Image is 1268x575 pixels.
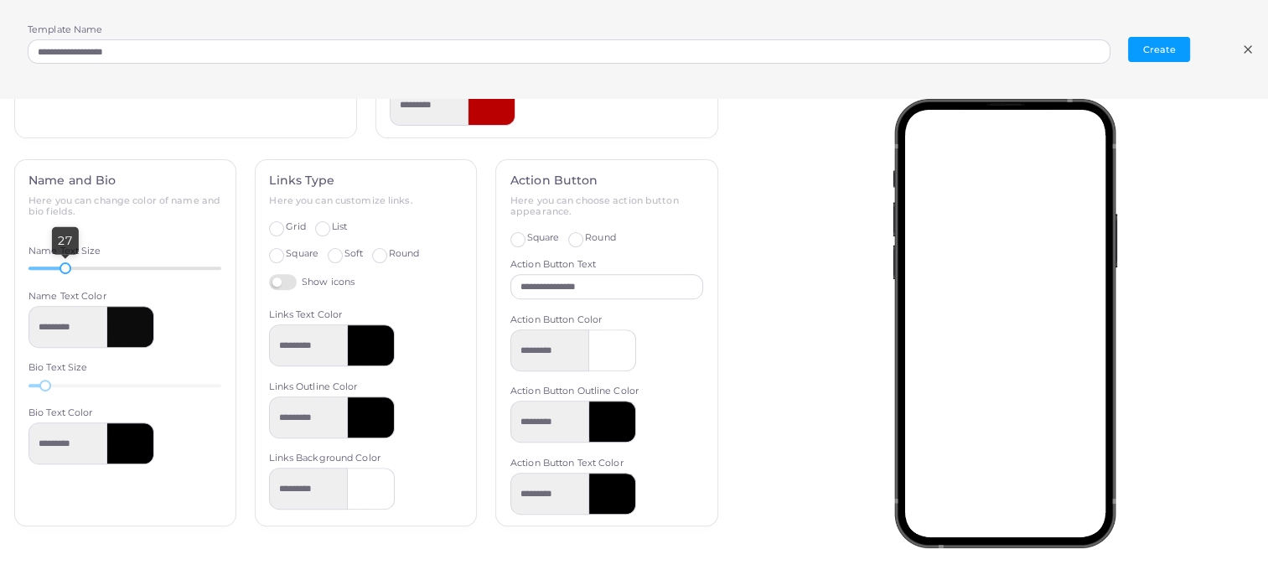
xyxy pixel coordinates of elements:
[269,452,380,465] label: Links Background Color
[510,457,624,470] label: Action Button Text Color
[332,220,347,232] span: List
[527,231,560,243] span: Square
[269,381,357,394] label: Links Outline Color
[28,245,101,258] label: Name Text Size
[269,195,462,206] h6: Here you can customize links.
[344,247,363,259] span: Soft
[28,23,102,37] label: Template Name
[510,385,639,398] label: Action Button Outline Color
[510,195,703,217] h6: Here you can choose action button appearance.
[28,195,221,217] h6: Here you can change color of name and bio fields.
[1128,37,1190,62] button: Create
[28,290,106,303] label: Name Text Color
[286,220,305,232] span: Grid
[269,174,462,188] h4: Links Type
[58,233,71,248] span: 27
[510,313,602,327] label: Action Button Color
[269,308,342,322] label: Links Text Color
[269,274,355,290] label: Show icons
[286,247,318,259] span: Square
[28,361,87,375] label: Bio Text Size
[28,407,93,420] label: Bio Text Color
[510,174,703,188] h4: Action Button
[510,258,596,272] label: Action Button Text
[585,231,616,243] span: Round
[28,174,221,188] h4: Name and Bio
[389,247,420,259] span: Round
